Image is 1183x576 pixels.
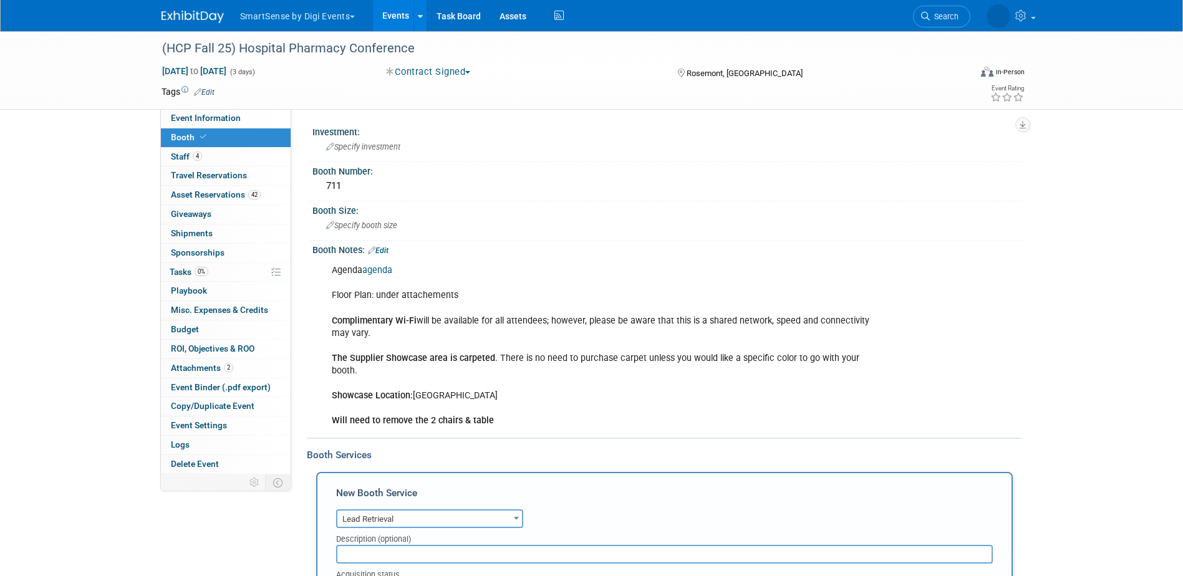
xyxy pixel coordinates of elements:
[171,459,219,469] span: Delete Event
[161,186,291,204] a: Asset Reservations42
[312,162,1022,178] div: Booth Number:
[224,363,233,372] span: 2
[171,343,254,353] span: ROI, Objectives & ROO
[332,353,495,363] b: The Supplier Showcase area is carpeted
[368,246,389,255] a: Edit
[336,528,993,545] div: Description (optional)
[332,315,417,326] b: Complimentary Wi-Fi
[161,436,291,454] a: Logs
[171,305,268,315] span: Misc. Expenses & Credits
[995,67,1025,77] div: In-Person
[161,455,291,474] a: Delete Event
[161,320,291,339] a: Budget
[161,301,291,320] a: Misc. Expenses & Credits
[161,340,291,358] a: ROI, Objectives & ROO
[158,37,952,60] div: (HCP Fall 25) Hospital Pharmacy Conference
[312,201,1022,217] div: Booth Size:
[193,151,202,161] span: 4
[322,176,1013,196] div: 711
[171,286,207,295] span: Playbook
[171,439,190,449] span: Logs
[161,378,291,397] a: Event Binder (.pdf export)
[987,4,1010,28] img: Abby Allison
[248,190,261,199] span: 42
[171,151,202,161] span: Staff
[171,401,254,411] span: Copy/Duplicate Event
[161,148,291,166] a: Staff4
[244,474,266,491] td: Personalize Event Tab Strip
[307,448,1022,462] div: Booth Services
[194,88,215,97] a: Edit
[161,205,291,224] a: Giveaways
[930,12,958,21] span: Search
[913,6,970,27] a: Search
[162,11,224,23] img: ExhibitDay
[171,113,241,123] span: Event Information
[161,166,291,185] a: Travel Reservations
[362,265,392,276] a: agenda
[171,190,261,199] span: Asset Reservations
[336,509,523,528] span: Lead Retrieval
[200,133,206,140] i: Booth reservation complete
[161,397,291,416] a: Copy/Duplicate Event
[897,65,1025,84] div: Event Format
[171,132,209,142] span: Booth
[171,247,225,257] span: Sponsorships
[171,324,199,334] span: Budget
[188,66,200,76] span: to
[981,67,993,77] img: Format-Inperson.png
[162,65,227,77] span: [DATE] [DATE]
[382,65,475,79] button: Contract Signed
[171,209,211,219] span: Giveaways
[265,474,291,491] td: Toggle Event Tabs
[161,282,291,300] a: Playbook
[161,128,291,147] a: Booth
[171,420,227,430] span: Event Settings
[171,363,233,373] span: Attachments
[170,267,208,277] span: Tasks
[326,142,400,151] span: Specify investment
[336,486,993,506] div: New Booth Service
[990,85,1024,92] div: Event Rating
[326,221,397,230] span: Specify booth size
[171,382,271,392] span: Event Binder (.pdf export)
[161,109,291,128] a: Event Information
[161,359,291,378] a: Attachments2
[171,228,213,238] span: Shipments
[312,241,1022,257] div: Booth Notes:
[337,511,522,528] span: Lead Retrieval
[332,390,413,401] b: Showcase Location:
[161,224,291,243] a: Shipments
[161,416,291,435] a: Event Settings
[229,68,255,76] span: (3 days)
[162,85,215,98] td: Tags
[687,69,803,78] span: Rosemont, [GEOGRAPHIC_DATA]
[195,267,208,276] span: 0%
[161,244,291,262] a: Sponsorships
[312,123,1022,138] div: Investment:
[323,258,885,433] div: Agenda Floor Plan: under attachements will be available for all attendees; however, please be awa...
[161,263,291,282] a: Tasks0%
[332,415,494,426] b: Will need to remove the 2 chairs & table
[171,170,247,180] span: Travel Reservations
